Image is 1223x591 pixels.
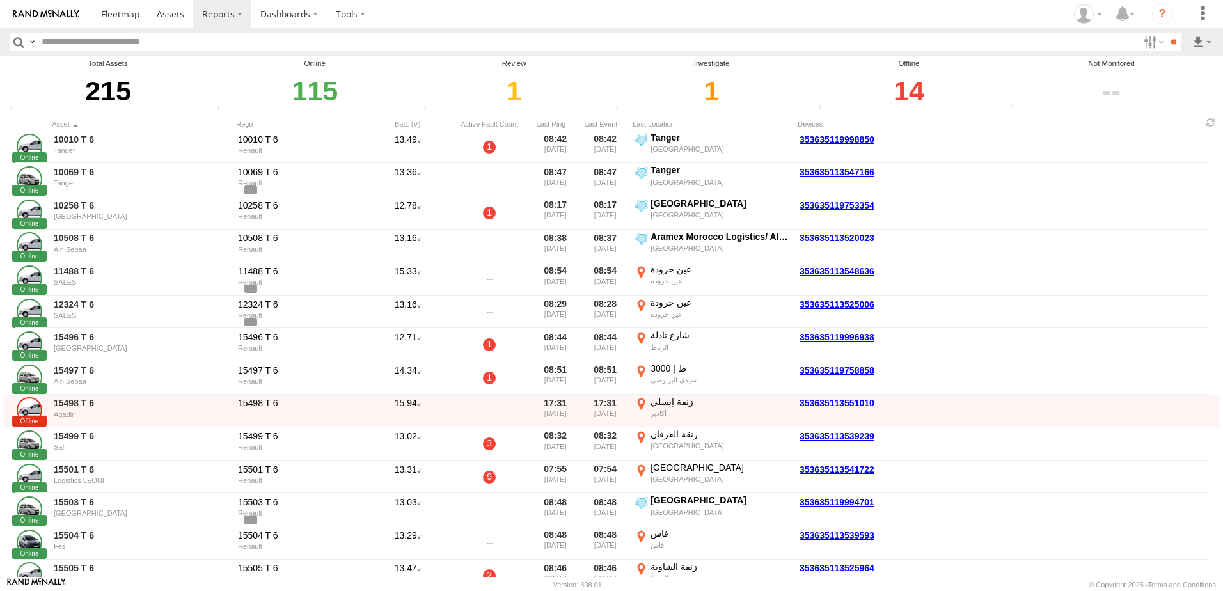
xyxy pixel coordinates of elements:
div: Investigate [612,58,812,69]
a: Click to View Asset Details [17,265,42,291]
div: 12.71 [369,329,446,360]
div: [GEOGRAPHIC_DATA] [651,210,791,219]
div: 11488 T 6 [238,265,362,277]
div: The health of these assets types is not monitored. [1006,104,1025,113]
div: Total number of Enabled and Paused Assets [6,104,26,113]
label: Click to View Event Location [633,164,793,195]
a: 353635113525964 [800,563,874,573]
div: 10010 T 6 [238,134,362,145]
div: 15496 T 6 [238,331,362,343]
a: 353635113548636 [800,266,874,276]
div: 08:48 [DATE] [533,528,578,558]
div: Renault [238,377,362,385]
div: Version: 308.01 [553,581,602,588]
div: Renault [238,278,362,286]
div: 07:55 [DATE] [533,462,578,492]
div: Renault [238,344,362,352]
div: SALES [54,311,229,319]
div: الرباط [651,343,791,352]
label: Click to View Event Location [633,528,793,558]
a: 15498 T 6 [54,397,229,409]
a: Click to View Asset Details [17,562,42,588]
div: Tanger [651,132,791,143]
a: 353635119994701 [800,497,874,507]
div: ط إ 3000 [651,363,791,374]
label: Click to View Event Location [633,231,793,262]
a: 15505 T 6 [54,562,229,574]
div: 08:51 [DATE] [583,363,627,393]
div: 13.29 [369,528,446,558]
div: الرباط [651,574,791,583]
div: [GEOGRAPHIC_DATA] [651,198,791,209]
a: 353635119758858 [800,365,874,375]
div: 15.33 [369,264,446,294]
a: Click to View Asset Details [17,464,42,489]
div: زنقة الشاوية [651,561,791,572]
a: Visit our Website [7,578,66,591]
a: 15496 T 6 [54,331,229,343]
div: 08:48 [DATE] [583,494,627,525]
a: 353635119753354 [800,200,975,211]
div: Assets that have not communicated with the server in the last 24hrs [612,104,631,113]
div: 13.16 [369,231,446,262]
div: عين حرودة [651,276,791,285]
div: Ain Sebaa [54,377,229,385]
a: 353635119998850 [800,134,874,145]
div: Safi [54,443,229,451]
a: 10010 T 6 [54,134,229,145]
div: [GEOGRAPHIC_DATA] [651,244,791,253]
div: 17:31 [DATE] [583,396,627,427]
div: [GEOGRAPHIC_DATA] [54,576,229,583]
a: 353635119998850 [800,134,975,145]
div: 08:54 [DATE] [533,264,578,294]
div: 12.78 [369,198,446,228]
label: Click to View Event Location [633,429,793,459]
span: View Asset Details to show all tags [244,285,257,293]
span: Refresh [1203,116,1219,129]
div: Review [420,58,608,69]
a: Click to View Asset Details [17,232,42,258]
a: 3 [483,437,496,450]
label: Click to View Event Location [633,363,793,393]
div: 15498 T 6 [238,397,362,409]
div: 08:32 [DATE] [583,429,627,459]
a: 1 [483,372,496,384]
div: [GEOGRAPHIC_DATA] [651,178,791,187]
div: عين حرودة [651,264,791,275]
a: 353635119753354 [800,200,874,210]
div: 215 [6,69,210,113]
div: Renault [238,477,362,484]
div: 15497 T 6 [238,365,362,376]
a: 353635113520023 [800,232,975,244]
div: Total Assets [6,58,210,69]
a: 353635113520023 [800,233,874,243]
a: Click to View Asset Details [17,430,42,456]
div: Not Monitored [1006,58,1217,69]
div: 17:31 [DATE] [533,396,578,427]
a: 353635113525006 [800,299,874,310]
div: Renault [238,212,362,220]
i: ? [1152,4,1172,24]
div: [GEOGRAPHIC_DATA] [651,494,791,506]
div: 15504 T 6 [238,530,362,541]
div: 08:29 [DATE] [533,297,578,327]
a: 11488 T 6 [54,265,229,277]
a: Click to View Asset Details [17,166,42,192]
a: Click to View Asset Details [17,365,42,390]
a: 1 [483,141,496,154]
a: Click to View Asset Details [17,331,42,357]
div: Click to filter by Review [420,69,608,113]
div: 08:17 [DATE] [583,198,627,228]
label: Search Query [27,33,37,51]
div: 15503 T 6 [238,496,362,508]
img: rand-logo.svg [13,10,79,19]
div: Renault [238,146,362,154]
div: Click to filter by Offline [815,69,1002,113]
div: Offline [815,58,1002,69]
div: 15.94 [369,396,446,427]
div: Batt. (V) [369,120,446,129]
div: شارع تادلة [651,329,791,341]
div: 08:44 [DATE] [533,329,578,360]
div: Assets that have not communicated at least once with the server in the last 6hrs [420,104,439,113]
a: Click to View Asset Details [17,530,42,555]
